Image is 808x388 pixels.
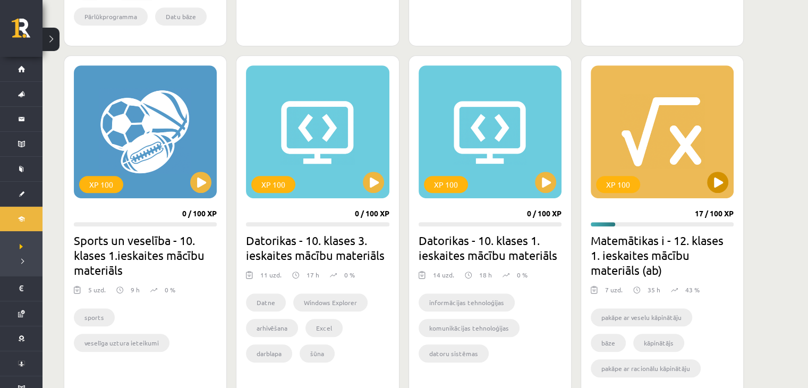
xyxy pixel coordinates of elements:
[293,293,368,311] li: Windows Explorer
[479,270,492,280] p: 18 h
[74,233,217,277] h2: Sports un veselība - 10. klases 1.ieskaites mācību materiāls
[685,285,700,294] p: 43 %
[424,176,468,193] div: XP 100
[344,270,355,280] p: 0 %
[88,285,106,301] div: 5 uzd.
[74,7,148,26] li: Pārlūkprogramma
[300,344,335,362] li: šūna
[74,334,169,352] li: veselīga uztura ieteikumi
[591,334,626,352] li: bāze
[251,176,295,193] div: XP 100
[131,285,140,294] p: 9 h
[246,319,298,337] li: arhivēšana
[12,19,42,45] a: Rīgas 1. Tālmācības vidusskola
[517,270,528,280] p: 0 %
[419,344,489,362] li: datoru sistēmas
[246,293,286,311] li: Datne
[605,285,623,301] div: 7 uzd.
[305,319,343,337] li: Excel
[246,344,292,362] li: darblapa
[155,7,207,26] li: Datu bāze
[591,308,692,326] li: pakāpe ar veselu kāpinātāju
[596,176,640,193] div: XP 100
[433,270,454,286] div: 14 uzd.
[246,233,389,263] h2: Datorikas - 10. klases 3. ieskaites mācību materiāls
[648,285,660,294] p: 35 h
[74,308,115,326] li: sports
[591,359,701,377] li: pakāpe ar racionālu kāpinātāju
[165,285,175,294] p: 0 %
[419,319,520,337] li: komunikācijas tehnoloģijas
[591,233,734,277] h2: Matemātikas i - 12. klases 1. ieskaites mācību materiāls (ab)
[419,233,562,263] h2: Datorikas - 10. klases 1. ieskaites mācību materiāls
[307,270,319,280] p: 17 h
[419,293,515,311] li: informācijas tehnoloģijas
[79,176,123,193] div: XP 100
[633,334,684,352] li: kāpinātājs
[260,270,282,286] div: 11 uzd.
